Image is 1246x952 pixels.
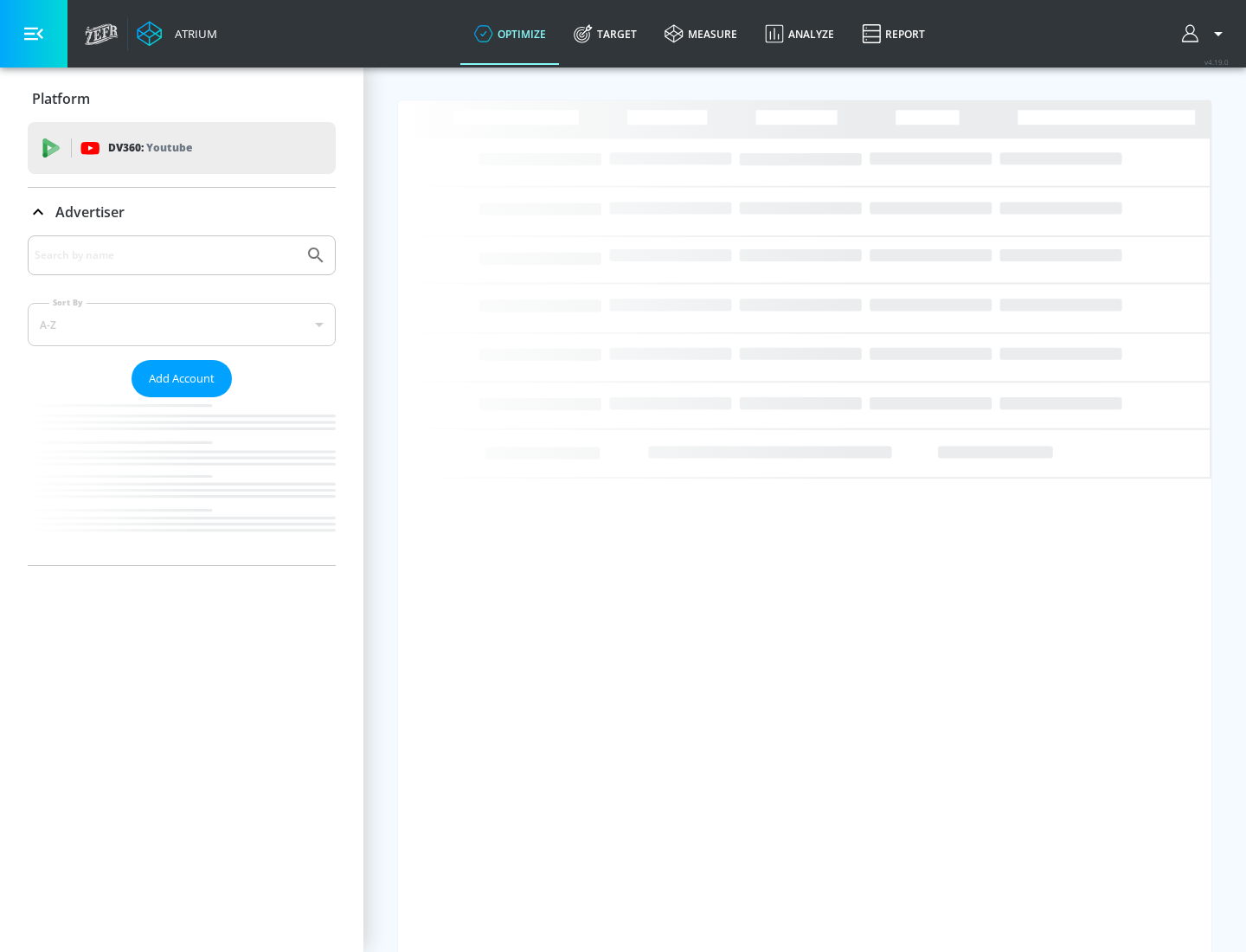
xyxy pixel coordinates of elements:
[146,138,192,157] p: Youtube
[560,3,651,65] a: Target
[460,3,560,65] a: optimize
[55,203,125,222] p: Advertiser
[848,3,939,65] a: Report
[28,303,336,346] div: A-Z
[751,3,848,65] a: Analyze
[28,122,336,174] div: DV360: Youtube
[28,397,336,565] nav: list of Advertiser
[651,3,751,65] a: measure
[132,360,232,397] button: Add Account
[32,89,90,108] p: Platform
[49,297,87,308] label: Sort By
[35,244,297,267] input: Search by name
[28,188,336,236] div: Advertiser
[28,235,336,565] div: Advertiser
[168,26,217,42] div: Atrium
[1204,57,1229,67] span: v 4.19.0
[108,138,192,158] p: DV360:
[28,74,336,123] div: Platform
[149,369,215,389] span: Add Account
[137,21,217,47] a: Atrium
